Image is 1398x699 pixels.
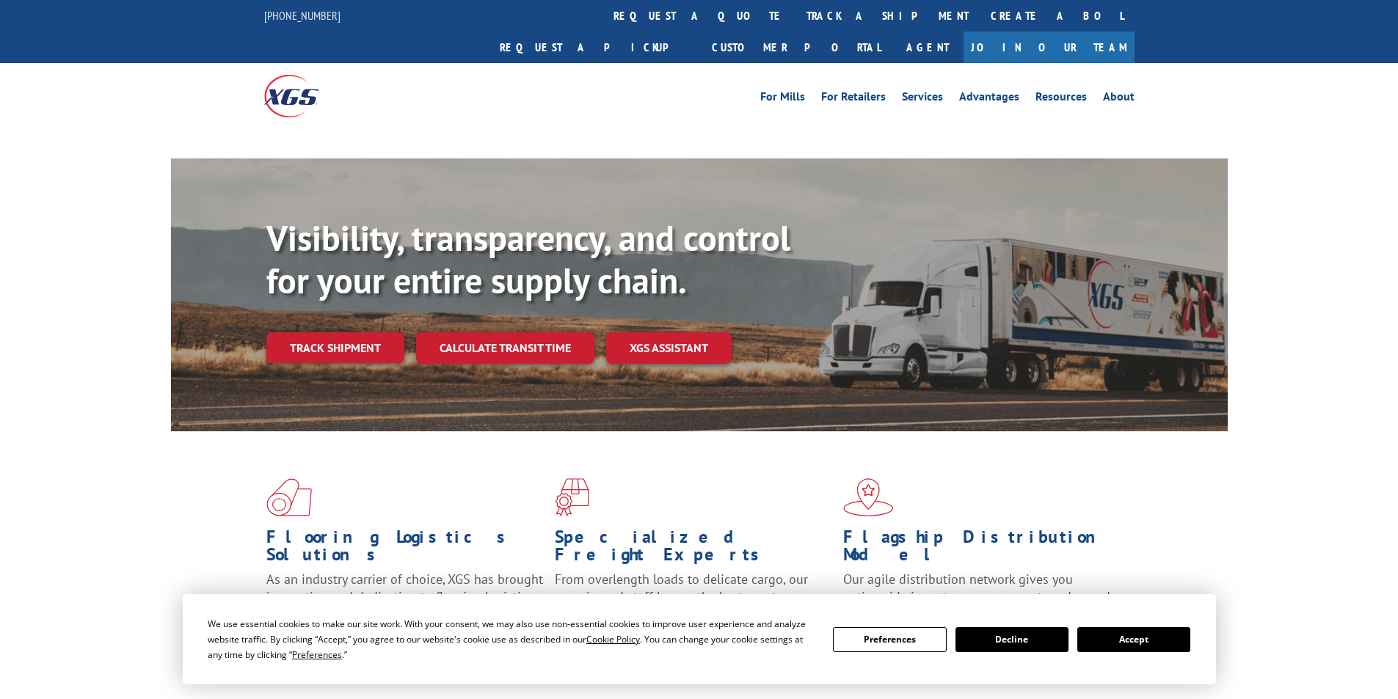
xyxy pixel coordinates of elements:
span: Our agile distribution network gives you nationwide inventory management on demand. [843,571,1113,605]
a: Agent [892,32,964,63]
a: Advantages [959,91,1019,107]
a: Request a pickup [489,32,701,63]
button: Preferences [833,627,946,652]
img: xgs-icon-focused-on-flooring-red [555,478,589,516]
a: Customer Portal [701,32,892,63]
span: Preferences [292,648,342,661]
button: Accept [1077,627,1190,652]
b: Visibility, transparency, and control for your entire supply chain. [266,215,790,303]
span: As an industry carrier of choice, XGS has brought innovation and dedication to flooring logistics... [266,571,543,623]
a: Services [902,91,943,107]
a: For Mills [760,91,805,107]
a: [PHONE_NUMBER] [264,8,341,23]
div: Cookie Consent Prompt [183,594,1216,684]
span: Cookie Policy [586,633,640,645]
h1: Flooring Logistics Solutions [266,528,544,571]
a: Resources [1035,91,1087,107]
img: xgs-icon-flagship-distribution-model-red [843,478,894,516]
a: For Retailers [821,91,886,107]
button: Decline [955,627,1068,652]
a: About [1103,91,1135,107]
p: From overlength loads to delicate cargo, our experienced staff knows the best way to move your fr... [555,571,832,636]
a: Join Our Team [964,32,1135,63]
a: Track shipment [266,332,404,363]
h1: Specialized Freight Experts [555,528,832,571]
img: xgs-icon-total-supply-chain-intelligence-red [266,478,312,516]
h1: Flagship Distribution Model [843,528,1121,571]
a: Calculate transit time [416,332,594,364]
div: We use essential cookies to make our site work. With your consent, we may also use non-essential ... [208,616,815,662]
a: XGS ASSISTANT [606,332,732,364]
